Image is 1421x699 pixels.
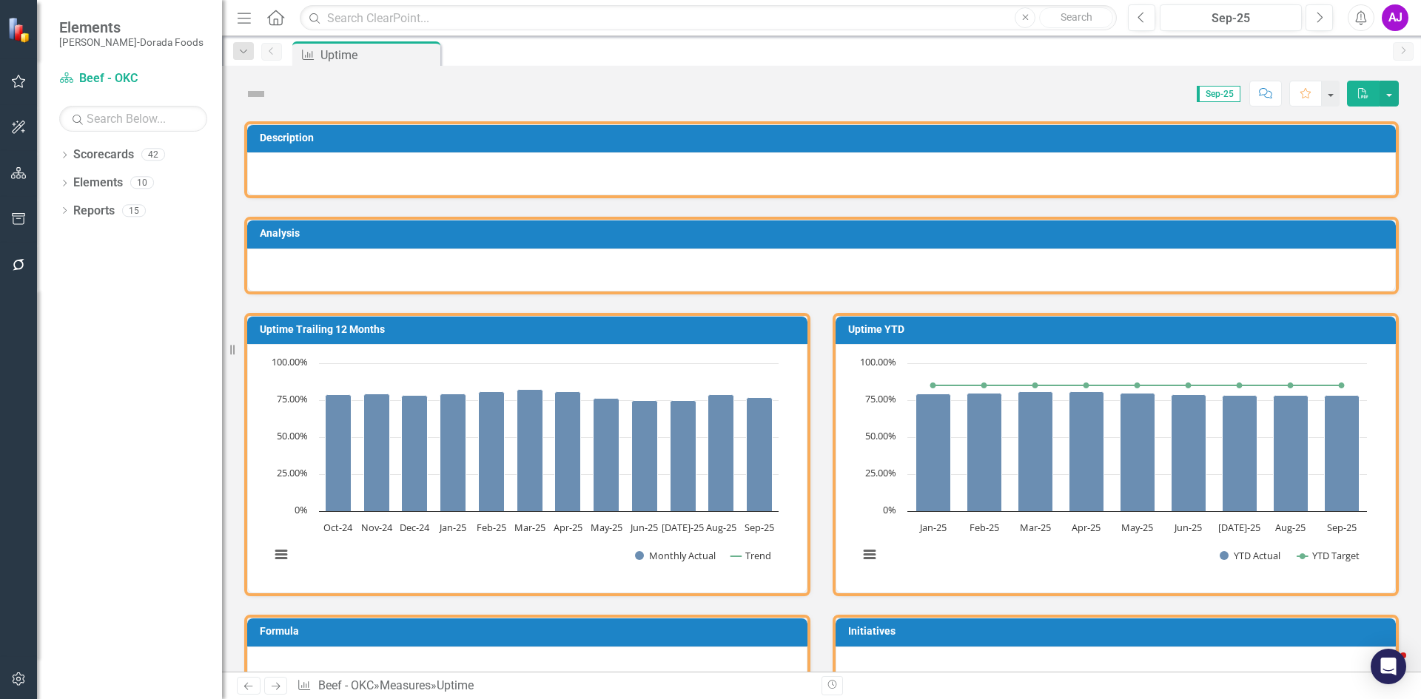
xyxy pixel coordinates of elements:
path: Apr-25, 85. YTD Target. [1084,382,1089,388]
g: YTD Target, series 2 of 2. Line with 9 data points. [930,382,1345,388]
a: Reports [73,203,115,220]
h3: Analysis [260,228,1388,239]
text: Dec-24 [400,521,430,534]
text: Oct-24 [323,521,353,534]
input: Search Below... [59,106,207,132]
div: Uptime [437,678,474,692]
path: Aug-25, 78.17957393. YTD Actual. [1274,396,1309,512]
button: Show YTD Actual [1220,549,1281,562]
text: Feb-25 [477,521,506,534]
button: Search [1039,7,1113,28]
span: Search [1061,11,1092,23]
input: Search ClearPoint... [300,5,1117,31]
text: Jun-25 [1173,521,1202,534]
text: Sep-25 [1327,521,1357,534]
div: Chart. Highcharts interactive chart. [263,356,792,578]
path: Jun-25, 78.6702857. YTD Actual. [1172,395,1206,512]
a: Beef - OKC [59,70,207,87]
div: Sep-25 [1165,10,1297,27]
text: 25.00% [865,466,896,479]
h3: Formula [260,626,800,637]
path: Feb-25, 85. YTD Target. [981,382,987,388]
h3: Description [260,132,1388,143]
div: Open Intercom Messenger [1371,649,1406,684]
path: Mar-25, 85. YTD Target. [1032,382,1038,388]
text: 0% [883,503,896,516]
text: Jan-25 [918,521,947,534]
h3: Uptime YTD [848,324,1388,335]
h3: Uptime Trailing 12 Months [260,324,800,335]
text: Mar-25 [1020,521,1051,534]
text: May-25 [1121,521,1153,534]
text: May-25 [591,521,622,534]
path: Sep-25, 78.00284843. YTD Actual. [1325,396,1360,512]
span: Elements [59,18,204,36]
path: Oct-24, 78.61536248. Monthly Actual. [326,395,352,512]
g: Monthly Actual, series 1 of 2. Bar series with 12 bars. [326,390,773,512]
path: Sep-25, 85. YTD Target. [1339,382,1345,388]
button: Sep-25 [1160,4,1302,31]
path: Apr-25, 80.62177752. Monthly Actual. [555,392,581,512]
img: ClearPoint Strategy [7,16,33,42]
text: Jan-25 [438,521,466,534]
text: Apr-25 [1072,521,1101,534]
path: Jul-25, 85. YTD Target. [1237,382,1243,388]
path: Jan-25, 79.08122867. Monthly Actual. [440,394,466,512]
text: Feb-25 [970,521,999,534]
path: Feb-25, 79.73952897. YTD Actual. [967,394,1002,512]
div: 42 [141,149,165,161]
path: Mar-25, 80.60583187. YTD Actual. [1018,392,1053,512]
g: YTD Actual, series 1 of 2. Bar series with 9 bars. [916,392,1360,512]
a: Measures [380,678,431,692]
img: Not Defined [244,82,268,106]
path: Sep-25, 76.7106165. Monthly Actual. [747,398,773,512]
div: » » [297,678,810,695]
a: Elements [73,175,123,192]
path: May-25, 79.68933351. YTD Actual. [1121,394,1155,512]
div: 10 [130,177,154,189]
path: Apr-25, 80.60954009. YTD Actual. [1069,392,1104,512]
path: Mar-25, 82.13907717. Monthly Actual. [517,390,543,512]
button: Show Monthly Actual [635,549,715,562]
button: Show Trend [730,549,771,562]
path: Aug-25, 78.9700846. Monthly Actual. [708,395,734,512]
path: Nov-24, 79.04111775. Monthly Actual. [364,394,390,512]
path: Jun-25, 74.57892044. Monthly Actual. [632,401,658,512]
path: May-25, 85. YTD Target. [1135,382,1141,388]
path: Jan-25, 85. YTD Target. [930,382,936,388]
h3: Initiatives [848,626,1388,637]
span: Sep-25 [1197,86,1240,102]
path: Dec-24, 78.41929476. Monthly Actual. [402,396,428,512]
small: [PERSON_NAME]-Dorada Foods [59,36,204,48]
text: Nov-24 [361,521,393,534]
text: Sep-25 [745,521,774,534]
text: Jun-25 [629,521,658,534]
path: Jan-25, 79.08122867. YTD Actual. [916,394,951,512]
svg: Interactive chart [263,356,786,578]
text: 25.00% [277,466,308,479]
path: Jul-25, 74.73266059. Monthly Actual. [671,401,696,512]
text: Aug-25 [1275,521,1306,534]
text: 0% [295,503,308,516]
path: May-25, 76.29172899. Monthly Actual. [594,399,619,512]
text: Mar-25 [514,521,545,534]
div: Uptime [320,46,437,64]
text: [DATE]-25 [1218,521,1260,534]
div: 15 [122,204,146,217]
text: Apr-25 [554,521,582,534]
text: 100.00% [272,355,308,368]
text: 100.00% [860,355,896,368]
text: 50.00% [865,429,896,442]
text: 50.00% [277,429,308,442]
text: [DATE]-25 [662,521,704,534]
svg: Interactive chart [851,356,1374,578]
path: Jun-25, 85. YTD Target. [1186,382,1192,388]
button: View chart menu, Chart [859,544,880,565]
a: Beef - OKC [318,678,374,692]
path: Feb-25, 80.53591394. Monthly Actual. [479,392,505,512]
text: 75.00% [865,392,896,405]
button: AJ [1382,4,1408,31]
text: 75.00% [277,392,308,405]
button: Show YTD Target [1297,549,1360,562]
